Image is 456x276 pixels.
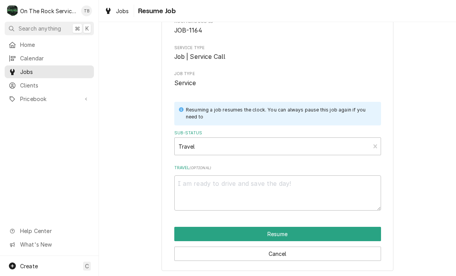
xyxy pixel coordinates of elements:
[20,227,89,235] span: Help Center
[5,65,94,78] a: Jobs
[174,45,381,62] div: Service Type
[5,79,94,92] a: Clients
[174,45,381,51] span: Service Type
[174,79,381,88] span: Job Type
[5,225,94,237] a: Go to Help Center
[174,71,381,87] div: Job Type
[20,7,77,15] div: On The Rock Services
[20,41,90,49] span: Home
[116,7,129,15] span: Jobs
[5,238,94,251] a: Go to What's New
[174,165,381,211] div: Travel
[174,130,381,136] label: Sub-Status
[174,27,202,34] span: JOB-1164
[20,240,89,249] span: What's New
[186,106,373,121] div: Resuming a job resumes the clock. You can always pause this job again if you need to
[189,166,211,170] span: ( optional )
[174,79,196,87] span: Service
[7,5,18,16] div: O
[20,95,78,103] span: Pricebook
[174,130,381,155] div: Sub-Status
[75,24,80,33] span: ⌘
[19,24,61,33] span: Search anything
[174,165,381,171] label: Travel
[20,263,38,269] span: Create
[5,52,94,65] a: Calendar
[5,93,94,105] a: Go to Pricebook
[101,5,132,17] a: Jobs
[5,38,94,51] a: Home
[85,262,89,270] span: C
[174,227,381,241] button: Resume
[174,247,381,261] button: Cancel
[85,24,89,33] span: K
[174,26,381,35] span: Roopairs Job ID
[20,68,90,76] span: Jobs
[81,5,92,16] div: TB
[174,227,381,261] div: Button Group
[20,54,90,62] span: Calendar
[174,52,381,62] span: Service Type
[5,22,94,35] button: Search anything⌘K
[81,5,92,16] div: Todd Brady's Avatar
[7,5,18,16] div: On The Rock Services's Avatar
[174,241,381,261] div: Button Group Row
[20,81,90,89] span: Clients
[174,227,381,241] div: Button Group Row
[136,6,176,16] span: Resume Job
[174,71,381,77] span: Job Type
[174,53,226,60] span: Job | Service Call
[174,19,381,35] div: Roopairs Job ID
